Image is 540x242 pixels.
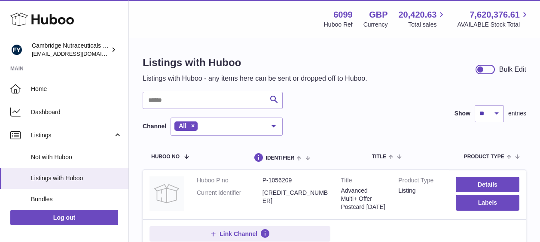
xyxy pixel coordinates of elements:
div: Bulk Edit [499,65,526,74]
div: Huboo Ref [324,21,353,29]
div: listing [398,187,443,195]
span: 7,620,376.61 [470,9,520,21]
dt: Huboo P no [197,176,262,185]
a: Details [456,177,519,192]
dd: P-1056209 [262,176,328,185]
h1: Listings with Huboo [143,56,367,70]
span: Huboo no [151,154,180,160]
span: Home [31,85,122,93]
strong: Product Type [398,176,443,187]
div: Currency [363,21,388,29]
span: Listings [31,131,113,139]
span: All [179,122,186,129]
dt: Current identifier [197,189,262,205]
span: Link Channel [220,230,257,238]
span: Not with Huboo [31,153,122,161]
span: [EMAIL_ADDRESS][DOMAIN_NAME] [32,50,126,57]
a: 20,420.63 Total sales [398,9,446,29]
label: Channel [143,122,166,130]
strong: 6099 [333,9,353,21]
span: entries [508,109,526,118]
img: Advanced Multi+ Offer Postcard September 2025 [149,176,184,211]
span: identifier [266,155,295,161]
span: AVAILABLE Stock Total [457,21,530,29]
button: Link Channel [149,226,330,242]
a: 7,620,376.61 AVAILABLE Stock Total [457,9,530,29]
strong: GBP [369,9,387,21]
dd: [CREDIT_CARD_NUMBER] [262,189,328,205]
span: title [372,154,386,160]
span: Total sales [408,21,446,29]
span: 20,420.63 [398,9,436,21]
img: internalAdmin-6099@internal.huboo.com [10,43,23,56]
label: Show [455,109,470,118]
div: Advanced Multi+ Offer Postcard [DATE] [341,187,386,211]
span: Dashboard [31,108,122,116]
strong: Title [341,176,386,187]
a: Log out [10,210,118,225]
span: Bundles [31,195,122,203]
span: Listings with Huboo [31,174,122,182]
span: Product Type [464,154,504,160]
button: Labels [456,195,519,210]
div: Cambridge Nutraceuticals Ltd [32,42,109,58]
p: Listings with Huboo - any items here can be sent or dropped off to Huboo. [143,74,367,83]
